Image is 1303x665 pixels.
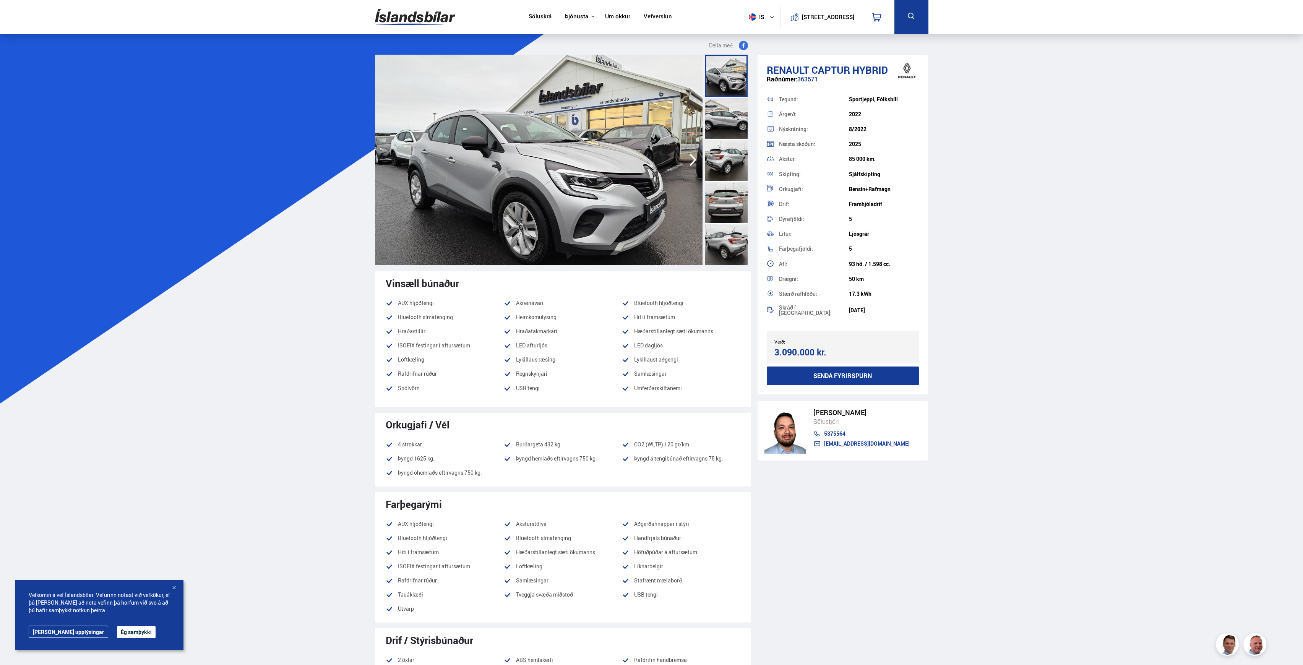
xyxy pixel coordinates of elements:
[386,313,504,322] li: Bluetooth símatenging
[386,468,504,477] li: Þyngd óhemlaðs eftirvagns 750 kg.
[849,261,919,267] div: 93 hö. / 1.598 cc.
[386,534,504,543] li: Bluetooth hljóðtengi
[849,216,919,222] div: 5
[622,562,740,571] li: Líknarbelgir
[849,231,919,237] div: Ljósgrár
[504,519,622,529] li: Aksturstölva
[779,201,849,207] div: Drif:
[622,590,740,599] li: USB tengi
[386,498,740,510] div: Farþegarými
[605,13,630,21] a: Um okkur
[622,355,740,364] li: Lykillaust aðgengi
[849,201,919,207] div: Framhjóladrif
[849,307,919,313] div: [DATE]
[504,355,622,364] li: Lykillaus ræsing
[774,347,841,357] div: 3.090.000 kr.
[504,562,622,571] li: Loftkæling
[622,384,740,398] li: Umferðarskiltanemi
[622,440,740,449] li: CO2 (WLTP) 120 gr/km
[849,126,919,132] div: 8/2022
[504,534,622,543] li: Bluetooth símatenging
[811,63,888,77] span: Captur HYBRID
[386,341,504,350] li: ISOFIX festingar í aftursætum
[386,562,504,571] li: ISOFIX festingar í aftursætum
[849,171,919,177] div: Sjálfskipting
[386,419,740,430] div: Orkugjafi / Vél
[622,369,740,378] li: Samlæsingar
[504,576,622,585] li: Samlæsingar
[1217,634,1240,657] img: FbJEzSuNWCJXmdc-.webp
[703,55,1030,265] img: 2522903.jpeg
[849,96,919,102] div: Sportjeppi, Fólksbíll
[29,591,170,614] span: Velkomin á vef Íslandsbílar. Vefurinn notast við vefkökur, ef þú [PERSON_NAME] að nota vefinn þá ...
[779,216,849,222] div: Dyrafjöldi:
[779,231,849,237] div: Litur:
[813,441,910,447] a: [EMAIL_ADDRESS][DOMAIN_NAME]
[813,431,910,437] a: 5375564
[386,655,504,665] li: 2 öxlar
[779,172,849,177] div: Skipting:
[29,626,108,638] a: [PERSON_NAME] upplýsingar
[805,14,852,20] button: [STREET_ADDRESS]
[504,440,622,449] li: Burðargeta 432 kg.
[779,156,849,162] div: Akstur:
[504,313,622,322] li: Heimkomulýsing
[709,41,734,50] span: Deila með:
[622,534,740,543] li: Handfrjáls búnaður
[849,291,919,297] div: 17.3 kWh
[779,291,849,297] div: Stærð rafhlöðu:
[375,55,703,265] img: 2522902.jpeg
[386,576,504,585] li: Rafdrifnar rúður
[622,341,740,350] li: LED dagljós
[746,13,765,21] span: is
[779,141,849,147] div: Næsta skoðun:
[849,141,919,147] div: 2025
[504,548,622,557] li: Hæðarstillanlegt sæti ökumanns
[386,604,504,613] li: Útvarp
[767,367,919,385] button: Senda fyrirspurn
[774,339,843,344] div: Verð:
[784,6,858,28] a: [STREET_ADDRESS]
[779,127,849,132] div: Nýskráning:
[117,626,156,638] button: Ég samþykki
[746,6,780,28] button: is
[767,75,797,83] span: Raðnúmer:
[764,408,806,454] img: nhp88E3Fdnt1Opn2.png
[779,261,849,267] div: Afl:
[779,112,849,117] div: Árgerð:
[1245,634,1267,657] img: siFngHWaQ9KaOqBr.png
[644,13,672,21] a: Vefverslun
[565,13,588,20] button: Þjónusta
[849,186,919,192] div: Bensín+Rafmagn
[779,276,849,282] div: Drægni:
[622,298,740,308] li: Bluetooth hljóðtengi
[375,5,455,29] img: G0Ugv5HjCgRt.svg
[892,59,922,83] img: brand logo
[849,276,919,282] div: 50 km
[622,327,740,336] li: Hæðarstillanlegt sæti ökumanns
[622,454,740,463] li: Þyngd á tengibúnað eftirvagns 75 kg.
[386,634,740,646] div: Drif / Stýrisbúnaður
[386,384,504,393] li: Spólvörn
[706,41,751,50] button: Deila með:
[779,97,849,102] div: Tegund:
[386,298,504,308] li: AUX hljóðtengi
[386,327,504,336] li: Hraðastillir
[779,305,849,316] div: Skráð í [GEOGRAPHIC_DATA]:
[386,440,504,449] li: 4 strokkar
[813,409,910,417] div: [PERSON_NAME]
[504,655,622,665] li: ABS hemlakerfi
[779,187,849,192] div: Orkugjafi:
[386,548,504,557] li: Hiti í framsætum
[622,313,740,322] li: Hiti í framsætum
[386,369,504,378] li: Rafdrifnar rúður
[622,576,740,585] li: Stafrænt mælaborð
[849,246,919,252] div: 5
[767,76,919,91] div: 363571
[504,369,622,378] li: Regnskynjari
[767,63,809,77] span: Renault
[529,13,552,21] a: Söluskrá
[622,548,740,557] li: Höfuðpúðar á aftursætum
[386,590,504,599] li: Tauáklæði
[504,590,622,599] li: Tveggja svæða miðstöð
